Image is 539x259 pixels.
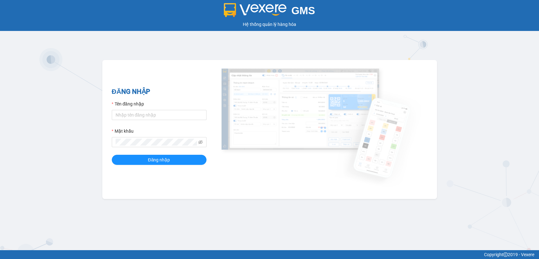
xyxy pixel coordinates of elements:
[112,155,207,165] button: Đăng nhập
[116,139,197,146] input: Mật khẩu
[2,21,537,28] div: Hệ thống quản lý hàng hóa
[112,87,207,97] h2: ĐĂNG NHẬP
[148,156,170,163] span: Đăng nhập
[503,252,508,257] span: copyright
[112,128,134,135] label: Mật khẩu
[5,251,534,258] div: Copyright 2019 - Vexere
[198,140,203,144] span: eye-invisible
[291,5,315,16] span: GMS
[112,100,144,107] label: Tên đăng nhập
[224,3,286,17] img: logo 2
[112,110,207,120] input: Tên đăng nhập
[224,9,315,15] a: GMS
